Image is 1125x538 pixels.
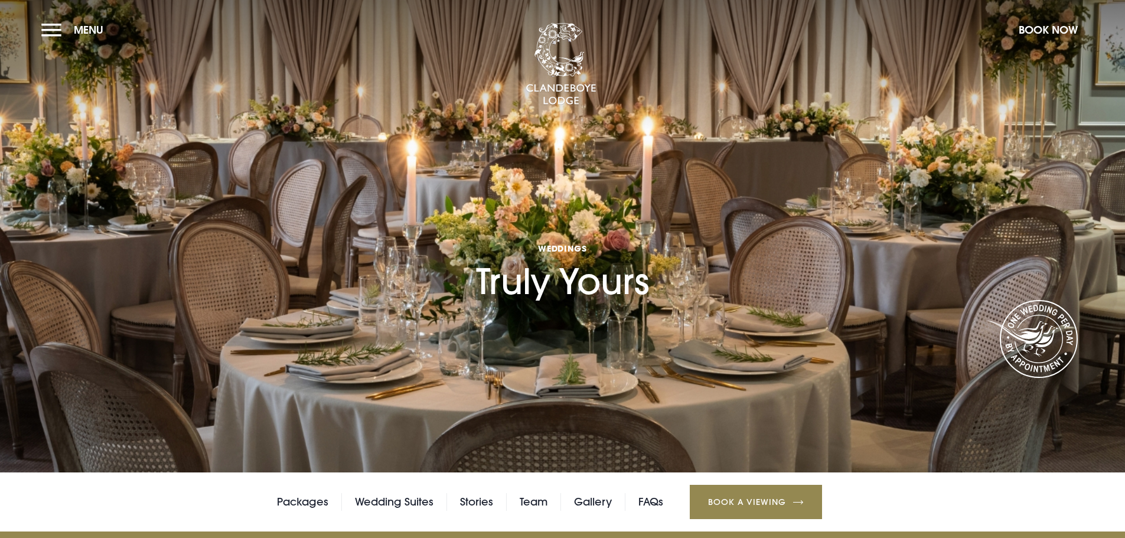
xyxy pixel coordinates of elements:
[74,23,103,37] span: Menu
[520,493,547,511] a: Team
[638,493,663,511] a: FAQs
[574,493,612,511] a: Gallery
[1013,17,1084,43] button: Book Now
[476,176,649,302] h1: Truly Yours
[526,23,596,106] img: Clandeboye Lodge
[355,493,433,511] a: Wedding Suites
[476,243,649,254] span: Weddings
[41,17,109,43] button: Menu
[690,485,822,519] a: Book a Viewing
[277,493,328,511] a: Packages
[460,493,493,511] a: Stories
